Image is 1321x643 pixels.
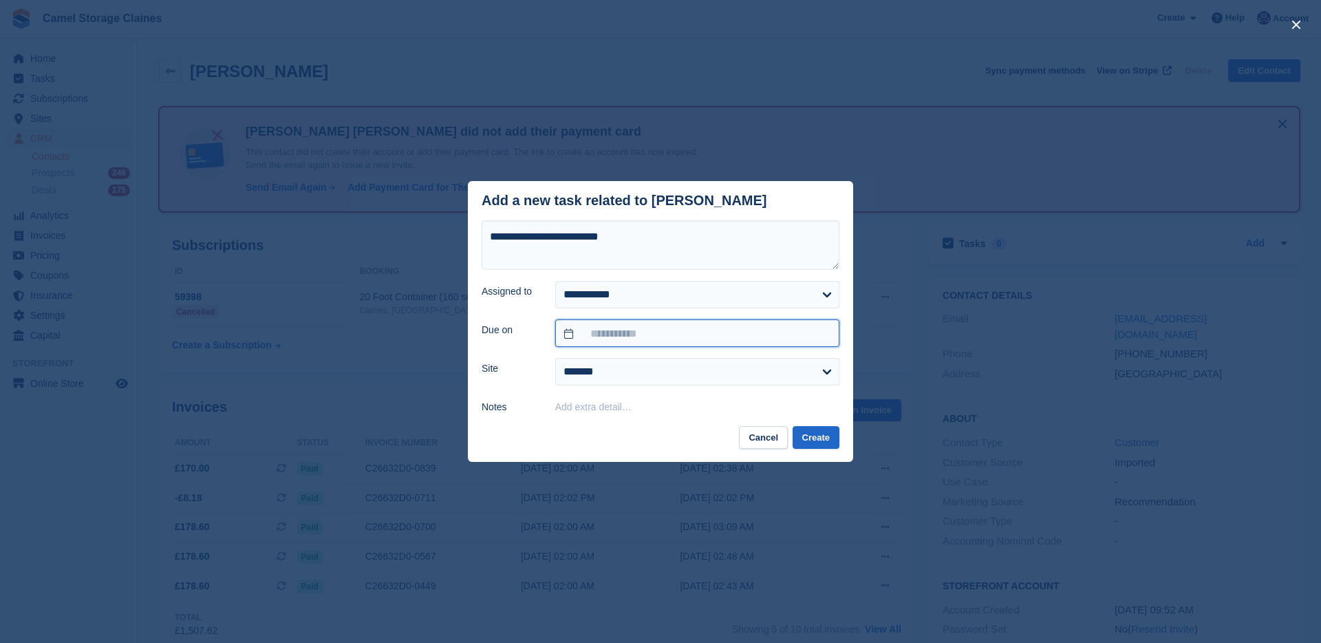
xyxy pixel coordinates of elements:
label: Due on [482,323,539,337]
label: Notes [482,400,539,414]
button: Create [793,426,839,449]
button: close [1285,14,1307,36]
label: Site [482,361,539,376]
label: Assigned to [482,284,539,299]
div: Add a new task related to [PERSON_NAME] [482,193,767,209]
button: Cancel [739,426,788,449]
button: Add extra detail… [555,401,632,412]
